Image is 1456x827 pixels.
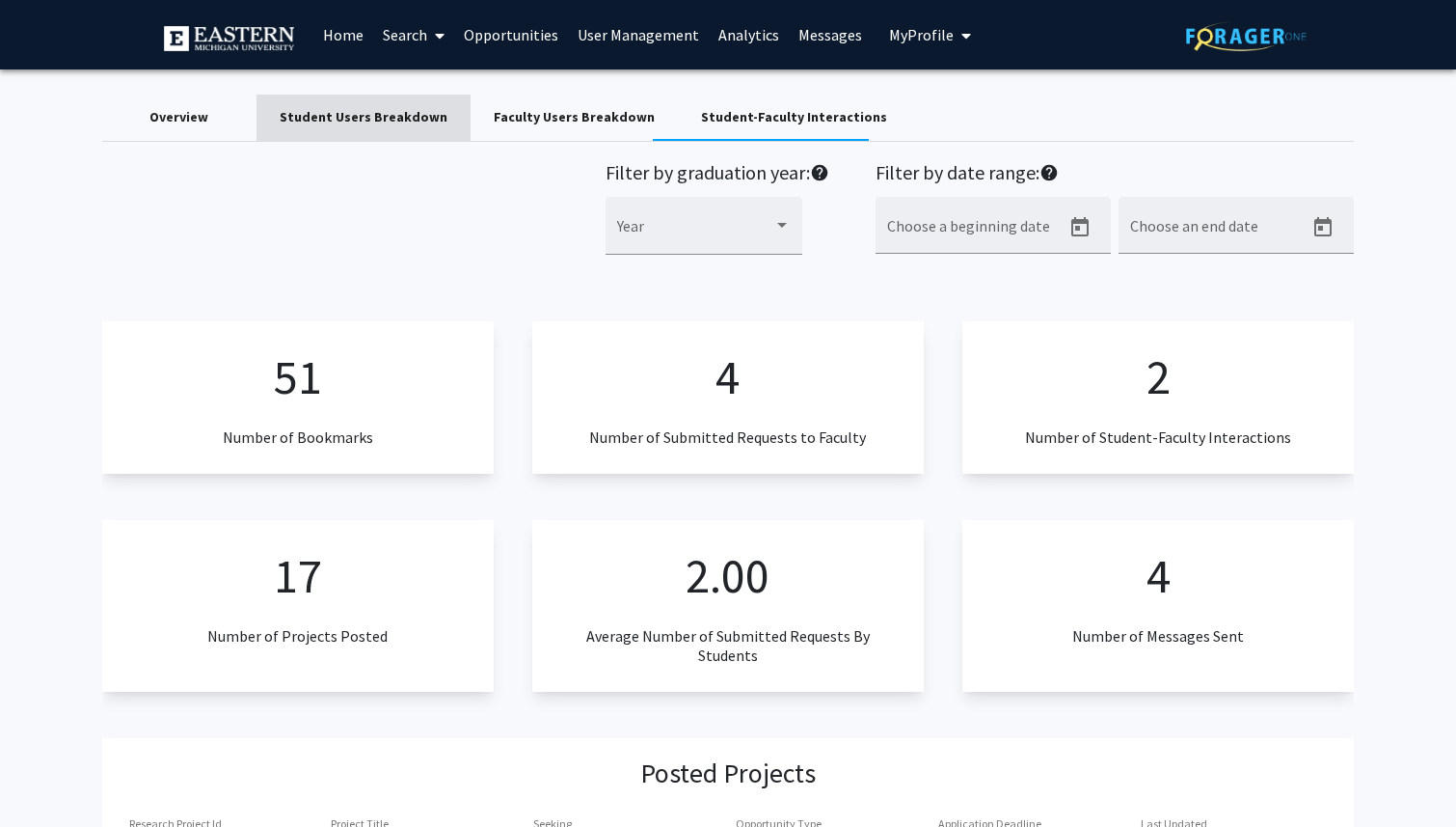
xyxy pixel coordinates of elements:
[701,107,887,127] div: Student-Faculty Interactions
[962,520,1354,691] app-numeric-analytics: Number of Messages Sent
[274,539,322,612] p: 17
[1061,208,1099,247] button: Open calendar
[274,341,322,413] p: 51
[1146,539,1171,612] p: 4
[962,321,1354,474] app-numeric-analytics: Number of Student-Faculty Interactions
[563,627,893,664] h3: Average Number of Submitted Requests By Students
[373,1,454,69] a: Search
[494,107,655,127] div: Faculty Users Breakdown
[454,1,568,69] a: Opportunities
[589,428,866,447] h3: Number of Submitted Requests to Faculty
[889,25,954,44] span: My Profile
[606,161,829,189] h2: Filter by graduation year:
[223,428,373,447] h3: Number of Bookmarks
[14,740,82,813] iframe: Chat
[1186,21,1307,51] img: ForagerOne Logo
[1039,161,1059,184] mat-icon: help
[164,26,294,51] img: Eastern Michigan University Logo
[568,1,709,69] a: User Management
[715,341,740,413] p: 4
[102,321,494,474] app-numeric-analytics: Number of Bookmarks
[313,1,373,69] a: Home
[1025,428,1291,447] h3: Number of Student-Faculty Interactions
[810,161,829,184] mat-icon: help
[102,520,494,691] app-numeric-analytics: Number of Projects Posted
[1072,627,1244,646] h3: Number of Messages Sent
[1304,208,1342,247] button: Open calendar
[149,107,208,127] div: Overview
[640,758,816,790] h3: Posted Projects
[280,107,447,127] div: Student Users Breakdown
[207,627,388,646] h3: Number of Projects Posted
[876,161,1354,189] h2: Filter by date range:
[709,1,789,69] a: Analytics
[532,321,924,474] app-numeric-analytics: Number of Submitted Requests to Faculty
[789,1,872,69] a: Messages
[1146,341,1171,413] p: 2
[686,539,769,612] p: 2.00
